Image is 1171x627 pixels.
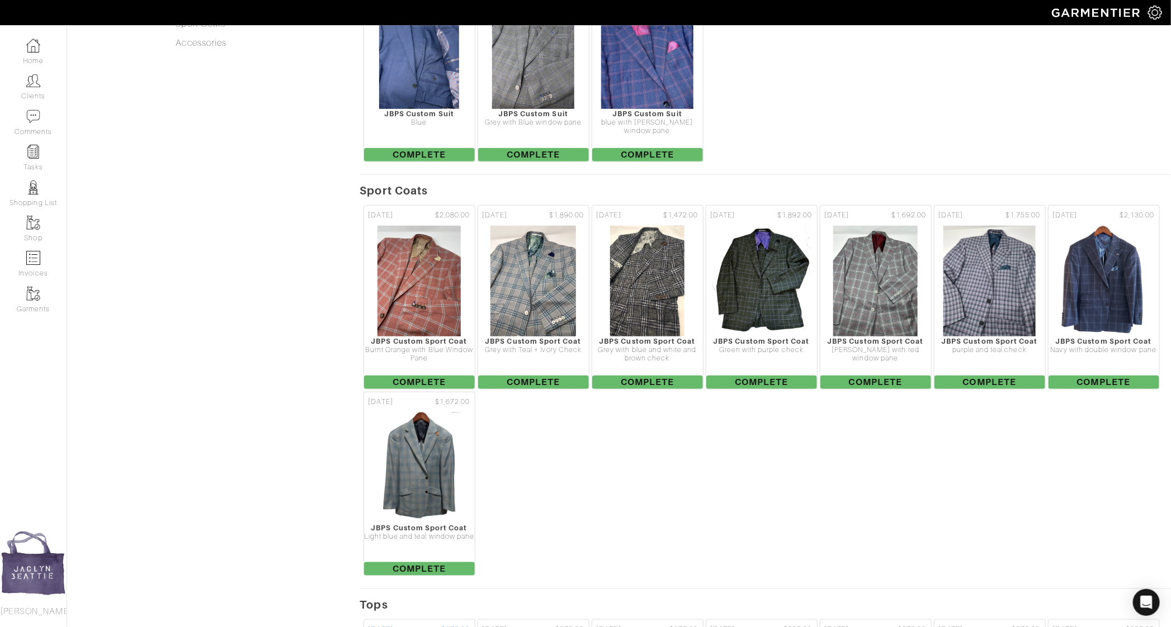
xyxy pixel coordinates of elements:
[1148,6,1162,20] img: gear-icon-white-bd11855cb880d31180b6d7d6211b90ccbf57a29d726f0c71d8c61bd08dd39cc2.png
[597,210,621,221] span: [DATE]
[1049,376,1159,389] span: Complete
[1120,210,1154,221] span: $2,130.00
[833,225,919,337] img: KSmpi5DKUc75zy8nvm7qeed2
[592,118,703,136] div: blue with [PERSON_NAME] window pane
[435,210,470,221] span: $2,080.00
[706,376,817,389] span: Complete
[777,210,812,221] span: $1,892.00
[364,118,475,127] div: Blue
[26,74,40,88] img: clients-icon-6bae9207a08558b7cb47a8932f037763ab4055f8c8b6bfacd5dc20c3e0201464.png
[712,225,810,337] img: yUV3CrVJ5vUenZWvGfCrcxRf
[1059,225,1148,337] img: r2MYkTrXbCarYPwTwMD13amX
[1047,204,1161,391] a: [DATE] $2,130.00 JBPS Custom Sport Coat Navy with double window pane Complete
[26,180,40,194] img: stylists-icon-eb353228a002819b7ec25b43dbf5f0378dd9e0616d9560372ff212230b889e62.png
[478,118,589,127] div: Grey with Blue window pane
[592,337,703,345] div: JBPS Custom Sport Coat
[478,346,589,354] div: Grey with Teal + Ivory Check
[476,204,591,391] a: [DATE] $1,890.00 JBPS Custom Sport Coat Grey with Teal + Ivory Check Complete
[1046,3,1148,22] img: garmentier-logo-header-white-b43fb05a5012e4ada735d5af1a66efaba907eab6374d6393d1fbf88cb4ef424d.png
[478,148,589,161] span: Complete
[176,38,227,48] a: Accessories
[663,210,698,221] span: $1,472.00
[26,110,40,123] img: comment-icon-a0a6a9ef722e966f86d9cbdc48e553b5cf19dbc54f86b18d962a5391bc8f6eb6.png
[592,110,703,118] div: JBPS Custom Suit
[364,337,475,345] div: JBPS Custom Sport Coat
[591,204,705,391] a: [DATE] $1,472.00 JBPS Custom Sport Coat Grey with blue and white and brown check Complete
[820,346,931,363] div: [PERSON_NAME] with red window pane
[26,145,40,159] img: reminder-icon-8004d30b9f0a5d33ae49ab947aed9ed385cf756f9e5892f1edd6e32f2345188e.png
[1005,210,1040,221] span: $1,755.00
[377,225,461,337] img: U8HNR3qfxj7hoqXVfNB8Ftp3
[364,110,475,118] div: JBPS Custom Suit
[592,376,703,389] span: Complete
[891,210,926,221] span: $1,692.00
[706,337,817,345] div: JBPS Custom Sport Coat
[934,337,1045,345] div: JBPS Custom Sport Coat
[26,251,40,265] img: orders-icon-0abe47150d42831381b5fb84f609e132dff9fe21cb692f30cb5eec754e2cba89.png
[711,210,735,221] span: [DATE]
[820,376,931,389] span: Complete
[362,204,476,391] a: [DATE] $2,080.00 JBPS Custom Sport Coat Burnt Orange with Blue Window Pane Complete
[364,533,475,541] div: Light blue and teal window pane
[939,210,964,221] span: [DATE]
[549,210,584,221] span: $1,890.00
[1049,346,1159,354] div: Navy with double window pane
[943,225,1036,337] img: pgDFaEiR42JASTSDXARap86y
[483,210,507,221] span: [DATE]
[478,110,589,118] div: JBPS Custom Suit
[490,225,577,337] img: CanXuEosjPv5oqin6q8zSoT2
[377,412,461,524] img: xbFc5vw3Z5Riv9NXitTdozci
[26,39,40,53] img: dashboard-icon-dbcd8f5a0b271acd01030246c82b418ddd0df26cd7fceb0bd07c9910d44c42f6.png
[933,204,1047,391] a: [DATE] $1,755.00 JBPS Custom Sport Coat purple and teal check Complete
[478,376,589,389] span: Complete
[705,204,819,391] a: [DATE] $1,892.00 JBPS Custom Sport Coat Green with purple check Complete
[26,216,40,230] img: garments-icon-b7da505a4dc4fd61783c78ac3ca0ef83fa9d6f193b1c9dc38574b1d14d53ca28.png
[592,148,703,161] span: Complete
[610,225,685,337] img: 91Gh57JSEbUGyhHAZa5EsTMv
[820,337,931,345] div: JBPS Custom Sport Coat
[592,346,703,363] div: Grey with blue and white and brown check
[364,562,475,576] span: Complete
[934,376,1045,389] span: Complete
[369,210,393,221] span: [DATE]
[364,524,475,532] div: JBPS Custom Sport Coat
[369,397,393,407] span: [DATE]
[706,346,817,354] div: Green with purple check
[1049,337,1159,345] div: JBPS Custom Sport Coat
[478,337,589,345] div: JBPS Custom Sport Coat
[362,391,476,577] a: [DATE] $1,672.00 JBPS Custom Sport Coat Light blue and teal window pane Complete
[819,204,933,391] a: [DATE] $1,692.00 JBPS Custom Sport Coat [PERSON_NAME] with red window pane Complete
[435,397,470,407] span: $1,672.00
[934,346,1045,354] div: purple and teal check
[26,287,40,301] img: garments-icon-b7da505a4dc4fd61783c78ac3ca0ef83fa9d6f193b1c9dc38574b1d14d53ca28.png
[1133,589,1160,616] div: Open Intercom Messenger
[364,148,475,161] span: Complete
[1053,210,1078,221] span: [DATE]
[364,376,475,389] span: Complete
[825,210,849,221] span: [DATE]
[364,346,475,363] div: Burnt Orange with Blue Window Pane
